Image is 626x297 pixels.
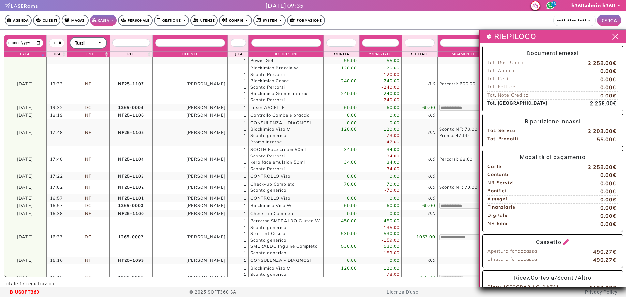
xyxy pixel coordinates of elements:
[250,231,286,236] span: Start Int Coscia
[118,195,144,200] b: NF25-1101
[347,211,357,216] span: 0.00
[250,126,291,132] span: Biochimica Viso M
[600,196,618,203] span: 0.00€
[487,256,540,264] span: Chiusura fondocassa:
[402,52,438,57] th: € Totale
[244,120,246,125] span: 1
[487,163,503,171] span: Carte
[46,210,67,217] td: 16:38
[438,52,487,57] th: Pagamento: activate to sort column ascending
[244,78,246,83] span: 1
[597,15,622,26] button: CERCA
[219,15,252,26] a: Config
[67,119,110,146] td: NF
[46,194,67,202] td: 16:57
[487,135,520,143] span: Tot. Prodotti
[250,265,291,271] span: Biochimica Viso M
[347,112,357,118] span: 0.00
[153,180,228,194] td: [PERSON_NAME]
[153,264,228,291] td: [PERSON_NAME]
[588,59,618,67] span: 2 258.00€
[153,119,228,146] td: [PERSON_NAME]
[244,105,246,110] span: 1
[190,15,218,26] a: Utenze
[344,105,357,110] span: 60.00
[46,180,67,194] td: 17:02
[585,290,618,295] a: Privacy Policy
[384,139,400,144] span: -47.00
[344,159,357,165] span: 34.00
[244,265,246,271] span: 1
[62,15,89,26] a: Magaz.
[244,166,246,171] span: 1
[390,112,400,118] span: 0.00
[70,37,107,49] button: Tutti
[439,126,478,132] span: Sconto NF: 73.00
[487,220,509,228] span: NR Beni
[428,258,435,263] i: 0.0
[153,257,228,264] td: [PERSON_NAME]
[250,91,311,96] span: Biochimica Gambe inferiori
[46,52,67,57] th: Ora: activate to sort column ascending
[381,84,400,90] span: -240.00
[244,211,246,216] span: 1
[4,257,46,264] td: [DATE]
[384,187,400,193] span: -70.00
[244,153,246,158] span: 1
[344,58,357,63] span: 55.00
[487,75,510,83] span: Tot. Resi
[487,50,618,57] h5: Documenti emessi
[250,84,285,90] span: Sconto Percorsi
[4,111,46,119] td: [DATE]
[390,195,400,200] span: 0.00
[46,257,67,264] td: 16:16
[67,180,110,194] td: NF
[487,100,547,106] b: Tot. [GEOGRAPHIC_DATA]
[244,272,246,277] span: 1
[244,237,246,243] span: 1
[487,284,560,291] span: Ricev. [GEOGRAPHIC_DATA]
[359,52,402,57] th: €/Parziale
[250,218,320,223] span: Percorso SMERALDO Gluteo W
[428,112,435,118] i: 0.0
[5,3,38,9] a: Clicca per andare alla pagina di firmaLASERoma
[118,173,144,179] b: NF25-1103
[341,218,357,223] span: 450.00
[428,130,435,135] i: 0.0
[428,185,435,190] i: 0.0
[244,65,246,70] span: 1
[244,72,246,77] span: 1
[341,244,357,249] span: 530.00
[228,52,248,57] th: Q.tà
[344,203,357,208] span: 60.00
[250,147,306,152] span: SOOTH Face cream 50ml
[487,59,528,67] span: Tot. Doc. Comm.
[590,100,618,108] span: 2 258.00€
[67,104,110,111] td: DC
[487,154,618,161] h5: Modalità di pagamento
[384,272,400,277] span: -73.00
[341,91,357,96] span: 240.00
[67,52,110,57] th: Tipo: activate to sort column ascending
[244,173,246,179] span: 1
[384,166,400,171] span: -34.00
[487,196,509,203] span: Assegni
[593,248,618,256] span: 490.27€
[250,112,310,118] span: Controllo Gambe e braccia
[561,239,569,245] a: Contanti
[384,133,400,138] span: -73.00
[153,146,228,172] td: [PERSON_NAME]
[387,159,400,165] span: 34.00
[244,139,246,144] span: 1
[387,290,419,295] a: Licenza D'uso
[154,15,189,26] a: Gestione
[4,180,46,194] td: [DATE]
[487,83,517,91] span: Tot. Fatture
[416,234,435,239] span: 1057.00
[250,133,286,138] span: Sconto generico
[250,58,273,63] span: Power Gel
[118,234,144,239] b: 1265-0002
[10,287,39,297] span: BIUSOFT360
[600,220,618,228] span: 0.00€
